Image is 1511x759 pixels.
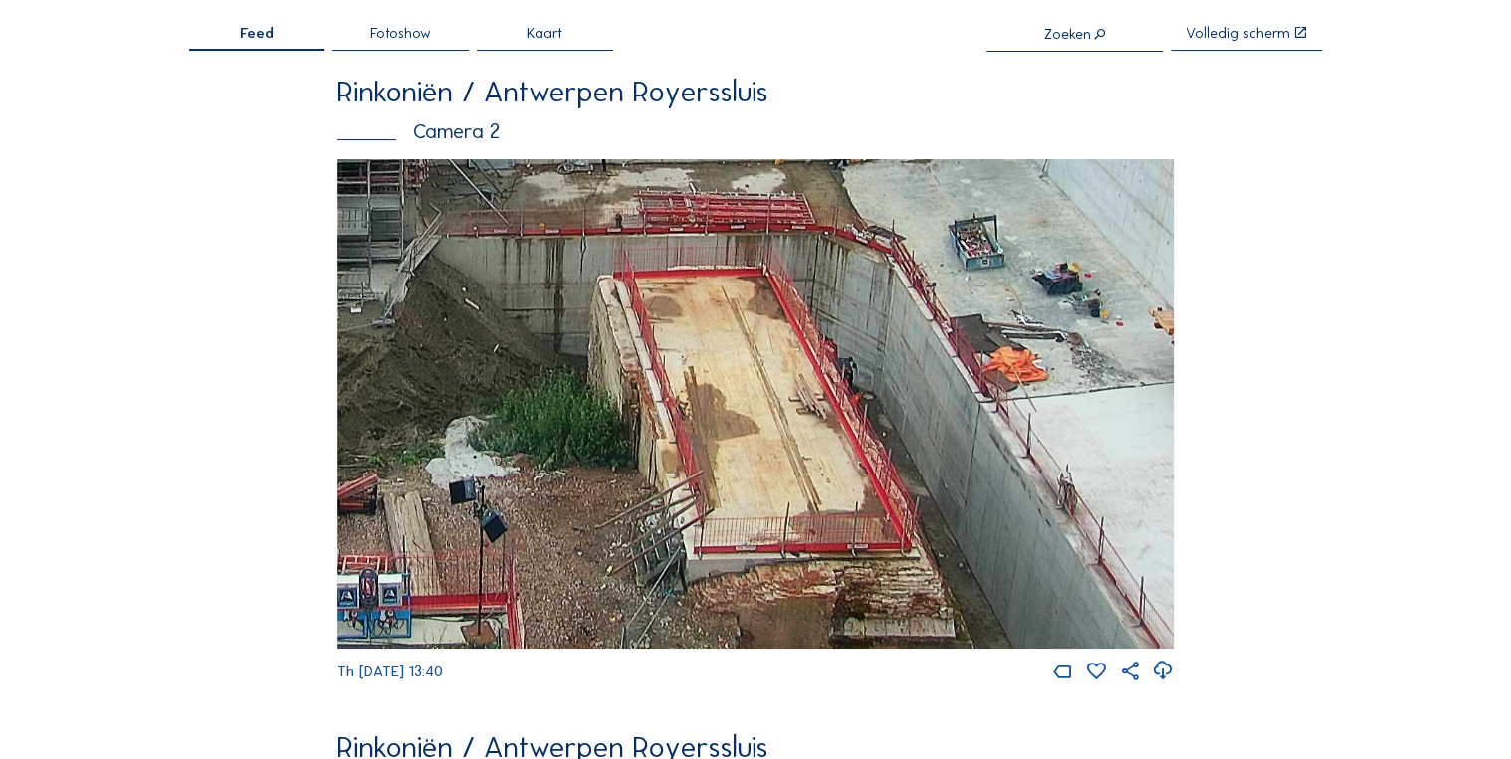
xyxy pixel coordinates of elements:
span: Kaart [527,26,562,41]
img: Image [337,159,1173,649]
div: Rinkoniën / Antwerpen Royerssluis [337,78,1173,107]
span: Th [DATE] 13:40 [337,663,443,680]
span: Feed [240,26,274,41]
div: Camera 2 [337,121,1173,142]
span: Fotoshow [370,26,431,41]
div: Volledig scherm [1186,26,1289,41]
